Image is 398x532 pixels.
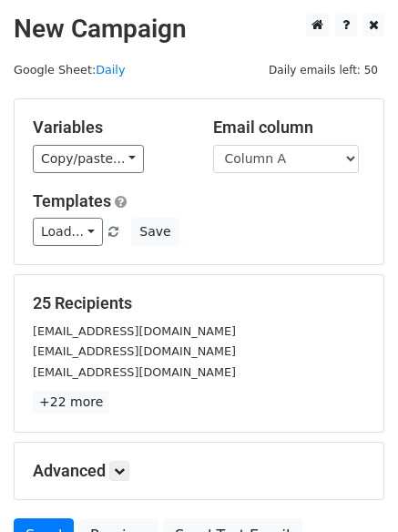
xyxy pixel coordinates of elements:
[14,63,125,77] small: Google Sheet:
[131,218,179,246] button: Save
[96,63,125,77] a: Daily
[33,344,236,358] small: [EMAIL_ADDRESS][DOMAIN_NAME]
[33,461,365,481] h5: Advanced
[262,63,384,77] a: Daily emails left: 50
[33,191,111,210] a: Templates
[33,365,236,379] small: [EMAIL_ADDRESS][DOMAIN_NAME]
[213,118,366,138] h5: Email column
[33,118,186,138] h5: Variables
[262,60,384,80] span: Daily emails left: 50
[14,14,384,45] h2: New Campaign
[33,145,144,173] a: Copy/paste...
[33,391,109,414] a: +22 more
[33,293,365,313] h5: 25 Recipients
[33,218,103,246] a: Load...
[33,324,236,338] small: [EMAIL_ADDRESS][DOMAIN_NAME]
